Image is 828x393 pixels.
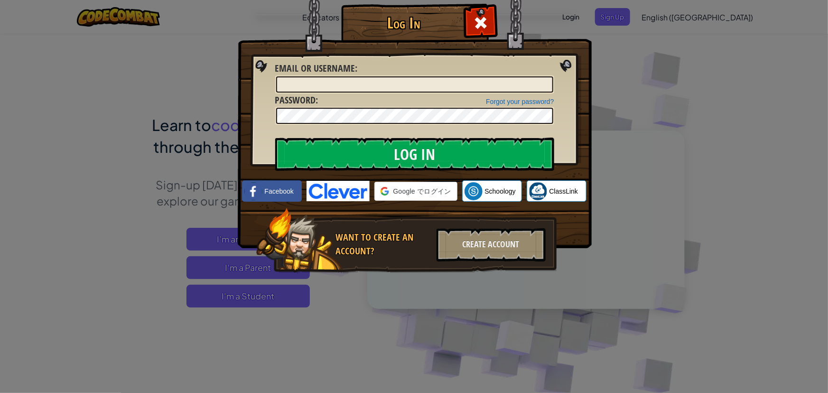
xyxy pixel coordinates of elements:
[275,138,554,171] input: Log In
[549,187,578,196] span: ClassLink
[486,98,554,105] a: Forgot your password?
[344,15,465,31] h1: Log In
[275,94,318,107] label: :
[336,231,431,258] div: Want to create an account?
[307,181,370,201] img: clever-logo-blue.png
[437,228,546,262] div: Create Account
[485,187,516,196] span: Schoology
[265,187,294,196] span: Facebook
[393,187,451,196] span: Google でログイン
[465,182,483,200] img: schoology.png
[244,182,262,200] img: facebook_small.png
[529,182,547,200] img: classlink-logo-small.png
[275,62,358,75] label: :
[275,62,355,75] span: Email or Username
[374,182,457,201] div: Google でログイン
[275,94,316,106] span: Password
